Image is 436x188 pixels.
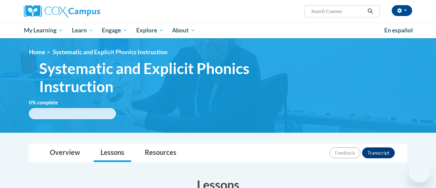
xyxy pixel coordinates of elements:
[97,23,132,38] a: Engage
[362,147,395,158] button: Transcript
[67,23,98,38] a: Learn
[311,7,365,15] input: Search Courses
[29,100,32,105] span: 0
[72,26,93,34] span: Learn
[384,27,413,34] span: En español
[24,5,100,17] img: Cox Campus
[329,147,360,158] button: Feedback
[102,26,127,34] span: Engage
[172,26,195,34] span: About
[132,23,168,38] a: Explore
[29,99,68,106] label: % complete
[19,23,417,38] div: Main menu
[24,5,146,17] a: Cox Campus
[392,5,412,16] button: Account Settings
[29,48,45,56] a: Home
[380,23,417,38] a: En español
[409,161,431,183] iframe: Button to launch messaging window
[24,26,63,34] span: My Learning
[168,23,200,38] a: About
[138,144,183,162] a: Resources
[94,144,131,162] a: Lessons
[365,7,375,15] button: Search
[53,48,168,56] span: Systematic and Explicit Phonics Instruction
[136,26,163,34] span: Explore
[19,23,67,38] a: My Learning
[43,144,87,162] a: Overview
[39,59,320,96] span: Systematic and Explicit Phonics Instruction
